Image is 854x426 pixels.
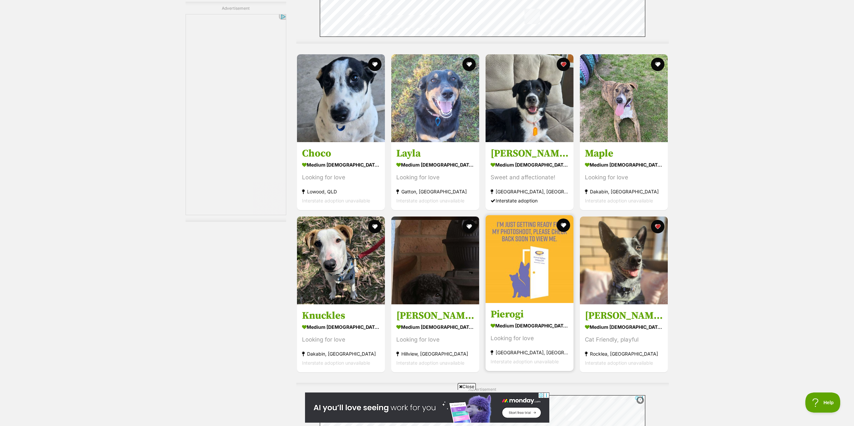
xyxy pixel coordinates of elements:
[302,187,380,196] strong: Lowood, QLD
[368,220,382,233] button: favourite
[302,160,380,170] strong: medium [DEMOGRAPHIC_DATA] Dog
[462,58,476,71] button: favourite
[585,360,653,365] span: Interstate adoption unavailable
[297,54,385,142] img: Choco - Border Collie Dog
[557,219,570,232] button: favourite
[580,54,668,142] img: Maple - Bull Terrier Dog
[486,54,573,142] img: Lara - Border Collie Dog
[486,142,573,210] a: [PERSON_NAME] medium [DEMOGRAPHIC_DATA] Dog Sweet and affectionate! [GEOGRAPHIC_DATA], [GEOGRAPHI...
[585,309,663,322] h3: [PERSON_NAME]
[580,304,668,372] a: [PERSON_NAME] medium [DEMOGRAPHIC_DATA] Dog Cat Friendly, playful Rocklea, [GEOGRAPHIC_DATA] Inte...
[302,309,380,322] h3: Knuckles
[302,322,380,331] strong: medium [DEMOGRAPHIC_DATA] Dog
[580,217,668,304] img: Tommy - Australian Cattle Dog
[458,383,476,390] span: Close
[302,147,380,160] h3: Choco
[305,392,549,423] iframe: Advertisement
[396,173,474,182] div: Looking for love
[585,160,663,170] strong: medium [DEMOGRAPHIC_DATA] Dog
[186,14,286,215] iframe: Advertisement
[396,335,474,344] div: Looking for love
[491,173,568,182] div: Sweet and affectionate!
[491,147,568,160] h3: [PERSON_NAME]
[491,320,568,330] strong: medium [DEMOGRAPHIC_DATA] Dog
[585,335,663,344] div: Cat Friendly, playful
[396,309,474,322] h3: [PERSON_NAME]
[368,58,382,71] button: favourite
[396,360,464,365] span: Interstate adoption unavailable
[297,142,385,210] a: Choco medium [DEMOGRAPHIC_DATA] Dog Looking for love Lowood, QLD Interstate adoption unavailable
[805,392,841,413] iframe: Help Scout Beacon - Open
[396,349,474,358] strong: Hillview, [GEOGRAPHIC_DATA]
[302,173,380,182] div: Looking for love
[462,220,476,233] button: favourite
[302,335,380,344] div: Looking for love
[396,160,474,170] strong: medium [DEMOGRAPHIC_DATA] Dog
[491,333,568,343] div: Looking for love
[585,187,663,196] strong: Dakabin, [GEOGRAPHIC_DATA]
[302,360,370,365] span: Interstate adoption unavailable
[491,196,568,205] div: Interstate adoption
[396,187,474,196] strong: Gatton, [GEOGRAPHIC_DATA]
[585,147,663,160] h3: Maple
[391,217,479,304] img: Ollie - Poodle Dog
[297,304,385,372] a: Knuckles medium [DEMOGRAPHIC_DATA] Dog Looking for love Dakabin, [GEOGRAPHIC_DATA] Interstate ado...
[651,58,665,71] button: favourite
[580,142,668,210] a: Maple medium [DEMOGRAPHIC_DATA] Dog Looking for love Dakabin, [GEOGRAPHIC_DATA] Interstate adopti...
[637,397,643,403] img: info.svg
[186,2,286,222] div: Advertisement
[585,173,663,182] div: Looking for love
[491,187,568,196] strong: [GEOGRAPHIC_DATA], [GEOGRAPHIC_DATA]
[486,215,573,303] img: Pierogi - Staffordshire Bull Terrier x Australian Cattledog
[396,198,464,203] span: Interstate adoption unavailable
[486,303,573,371] a: Pierogi medium [DEMOGRAPHIC_DATA] Dog Looking for love [GEOGRAPHIC_DATA], [GEOGRAPHIC_DATA] Inter...
[585,322,663,331] strong: medium [DEMOGRAPHIC_DATA] Dog
[391,304,479,372] a: [PERSON_NAME] medium [DEMOGRAPHIC_DATA] Dog Looking for love Hillview, [GEOGRAPHIC_DATA] Intersta...
[391,54,479,142] img: Layla - Australian Kelpie Dog
[491,348,568,357] strong: [GEOGRAPHIC_DATA], [GEOGRAPHIC_DATA]
[302,198,370,203] span: Interstate adoption unavailable
[302,349,380,358] strong: Dakabin, [GEOGRAPHIC_DATA]
[491,358,559,364] span: Interstate adoption unavailable
[491,308,568,320] h3: Pierogi
[396,322,474,331] strong: medium [DEMOGRAPHIC_DATA] Dog
[297,217,385,304] img: Knuckles - Border Collie x Lurcher Dog
[557,58,570,71] button: favourite
[391,142,479,210] a: Layla medium [DEMOGRAPHIC_DATA] Dog Looking for love Gatton, [GEOGRAPHIC_DATA] Interstate adoptio...
[396,147,474,160] h3: Layla
[585,349,663,358] strong: Rocklea, [GEOGRAPHIC_DATA]
[651,220,665,233] button: favourite
[491,160,568,170] strong: medium [DEMOGRAPHIC_DATA] Dog
[585,198,653,203] span: Interstate adoption unavailable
